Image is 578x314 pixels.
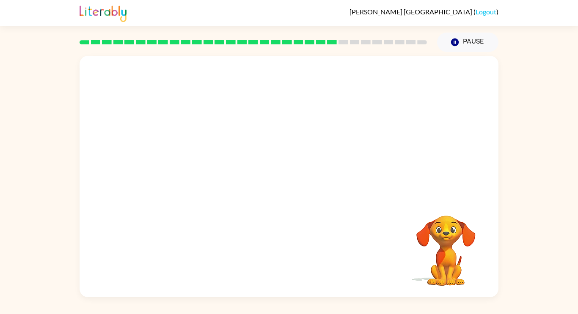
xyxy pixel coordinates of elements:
a: Logout [476,8,496,16]
button: Pause [437,33,498,52]
span: [PERSON_NAME] [GEOGRAPHIC_DATA] [350,8,473,16]
img: Literably [80,3,127,22]
div: ( ) [350,8,498,16]
video: Your browser must support playing .mp4 files to use Literably. Please try using another browser. [404,202,488,287]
